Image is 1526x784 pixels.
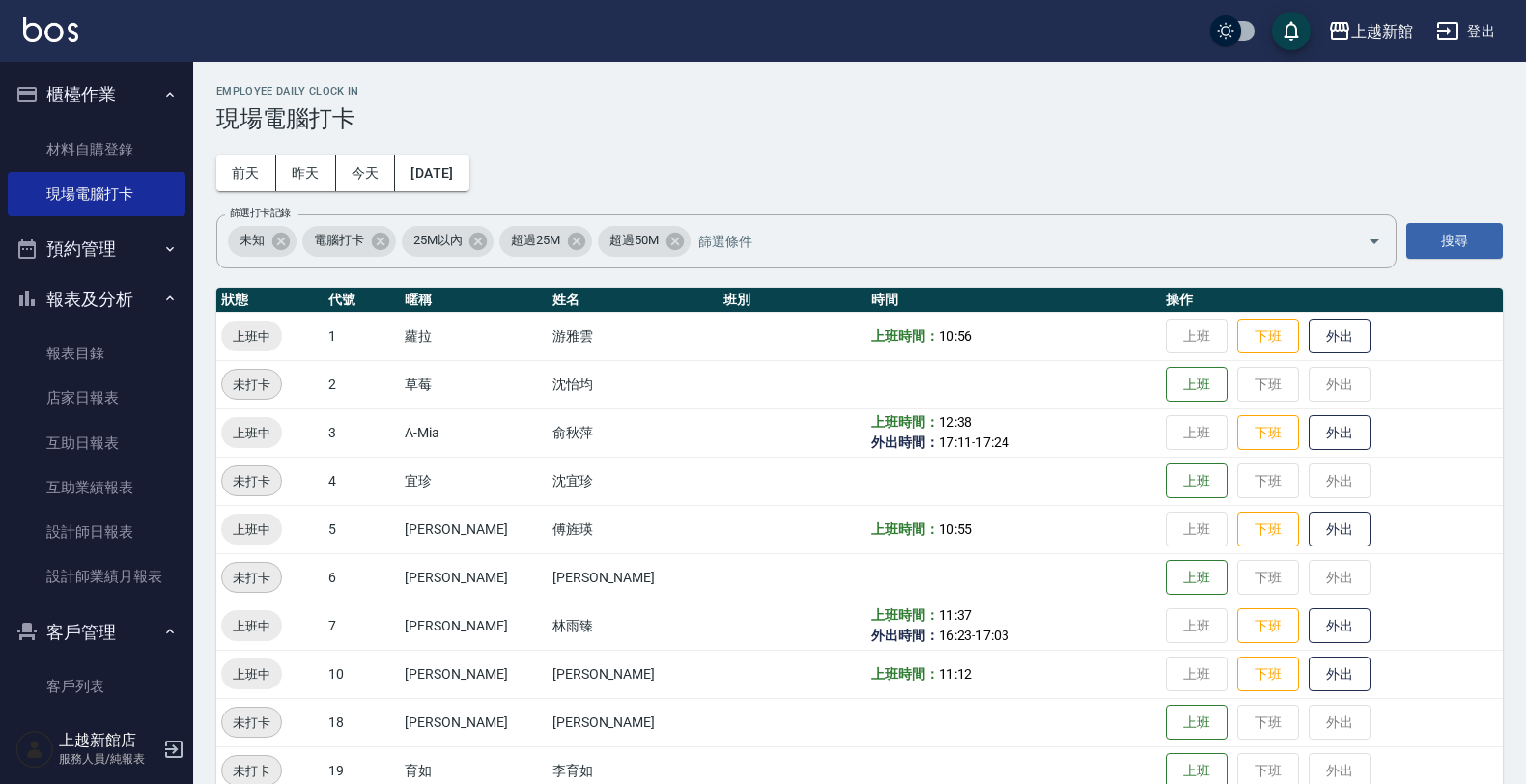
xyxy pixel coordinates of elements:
button: 上班 [1166,463,1228,499]
button: 客戶管理 [8,607,185,658]
img: Person [15,730,54,769]
div: 25M以內 [402,226,495,257]
span: 10:55 [939,521,973,537]
div: 未知 [228,226,297,257]
span: 12:38 [939,414,973,430]
span: 上班中 [221,519,282,540]
h3: 現場電腦打卡 [216,105,1503,132]
button: 外出 [1309,319,1371,354]
p: 服務人員/純報表 [59,750,157,768]
span: 超過25M [499,231,572,250]
td: A-Mia [400,408,548,457]
button: 外出 [1309,415,1371,451]
button: save [1272,12,1311,50]
button: 登出 [1428,14,1503,49]
div: 超過50M [598,226,691,257]
b: 上班時間： [871,607,939,623]
span: 未打卡 [222,713,281,733]
b: 上班時間： [871,521,939,537]
button: 上班 [1166,705,1228,741]
a: 互助日報表 [8,421,185,465]
label: 篩選打卡記錄 [230,206,291,220]
td: [PERSON_NAME] [548,553,720,602]
button: 下班 [1237,512,1299,547]
span: 未打卡 [222,568,281,588]
span: 17:24 [975,434,1009,450]
td: 林雨臻 [548,602,720,650]
th: 暱稱 [400,288,548,313]
button: 搜尋 [1406,223,1503,259]
th: 操作 [1161,288,1503,313]
td: 1 [324,312,400,360]
span: 10:56 [939,328,973,344]
button: [DATE] [395,155,468,191]
button: 上越新館 [1320,12,1421,51]
button: 外出 [1309,512,1371,547]
td: - [866,602,1161,650]
button: 前天 [216,155,276,191]
span: 電腦打卡 [302,231,376,250]
button: 下班 [1237,657,1299,692]
span: 未知 [228,231,276,250]
button: 外出 [1309,608,1371,644]
span: 16:23 [939,628,973,643]
a: 設計師日報表 [8,510,185,554]
b: 上班時間： [871,328,939,344]
span: 11:12 [939,666,973,682]
div: 上越新館 [1351,19,1413,43]
button: Open [1359,226,1390,257]
td: [PERSON_NAME] [400,505,548,553]
button: 外出 [1309,657,1371,692]
td: 游雅雲 [548,312,720,360]
td: 6 [324,553,400,602]
button: 下班 [1237,415,1299,451]
b: 上班時間： [871,414,939,430]
span: 未打卡 [222,761,281,781]
b: 外出時間： [871,628,939,643]
button: 上班 [1166,560,1228,596]
td: 2 [324,360,400,408]
th: 狀態 [216,288,324,313]
td: [PERSON_NAME] [400,650,548,698]
span: 未打卡 [222,471,281,491]
td: 俞秋萍 [548,408,720,457]
h2: Employee Daily Clock In [216,85,1503,98]
td: 5 [324,505,400,553]
div: 超過25M [499,226,592,257]
td: 3 [324,408,400,457]
td: 7 [324,602,400,650]
button: 報表及分析 [8,274,185,324]
a: 客戶列表 [8,664,185,709]
a: 報表目錄 [8,331,185,376]
td: [PERSON_NAME] [400,553,548,602]
b: 外出時間： [871,434,939,450]
span: 上班中 [221,423,282,443]
td: 10 [324,650,400,698]
a: 互助業績報表 [8,465,185,510]
span: 上班中 [221,616,282,636]
td: 4 [324,457,400,505]
div: 電腦打卡 [302,226,396,257]
button: 櫃檯作業 [8,70,185,120]
span: 17:03 [975,628,1009,643]
th: 代號 [324,288,400,313]
span: 未打卡 [222,375,281,395]
input: 篩選條件 [693,224,1334,258]
button: 下班 [1237,608,1299,644]
a: 設計師業績月報表 [8,554,185,599]
td: 草莓 [400,360,548,408]
span: 25M以內 [402,231,474,250]
span: 上班中 [221,664,282,685]
th: 姓名 [548,288,720,313]
td: [PERSON_NAME] [548,698,720,746]
button: 昨天 [276,155,336,191]
td: 蘿拉 [400,312,548,360]
a: 現場電腦打卡 [8,172,185,216]
a: 店家日報表 [8,376,185,420]
button: 下班 [1237,319,1299,354]
span: 上班中 [221,326,282,347]
td: 沈宜珍 [548,457,720,505]
b: 上班時間： [871,666,939,682]
span: 17:11 [939,434,973,450]
span: 超過50M [598,231,670,250]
